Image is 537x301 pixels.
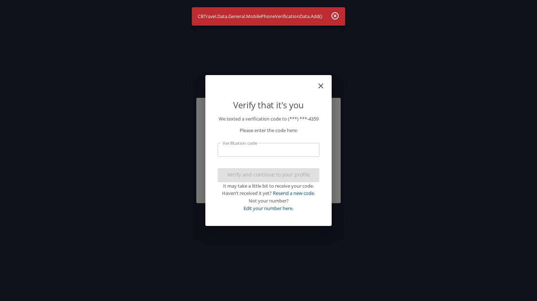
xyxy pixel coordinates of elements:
[218,197,319,205] div: Not your number?
[198,9,322,23] div: CBTravel.Data.General.MobilePhoneVerificationData.Add()
[273,190,315,196] a: Resend a new code.
[244,205,293,211] a: Edit your number here.
[320,78,329,87] button: close
[218,115,319,123] p: We texted a verification code to (***) ***- 4359
[218,98,319,112] p: Verify that it's you
[218,189,319,197] div: Haven’t received it yet?
[218,127,319,134] p: Please enter the code here:
[218,182,319,190] div: It may take a little bit to receive your code.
